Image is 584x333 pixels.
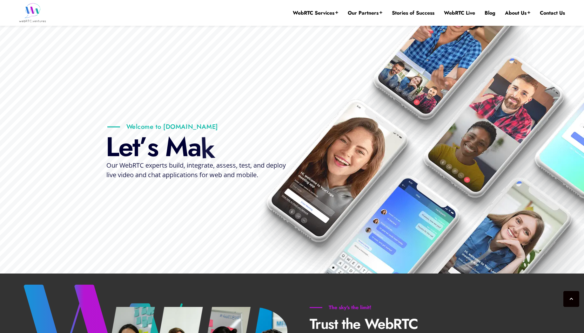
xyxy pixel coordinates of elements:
[392,10,434,17] a: Stories of Success
[200,134,215,163] div: k
[132,133,139,161] div: t
[348,10,382,17] a: Our Partners
[444,10,475,17] a: WebRTC Live
[485,10,495,17] a: Blog
[106,161,286,179] span: Our WebRTC experts build, integrate, assess, test, and deploy live video and chat applications fo...
[19,3,46,22] img: WebRTC.ventures
[147,133,158,161] div: s
[505,10,530,17] a: About Us
[106,133,118,161] div: L
[310,304,391,311] h6: The sky's the limit!
[107,123,218,131] p: Welcome to [DOMAIN_NAME]
[139,133,147,161] div: ’
[165,133,188,161] div: M
[209,150,233,182] div: e
[293,10,338,17] a: WebRTC Services
[540,10,565,17] a: Contact Us
[118,133,132,161] div: e
[187,133,200,161] div: a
